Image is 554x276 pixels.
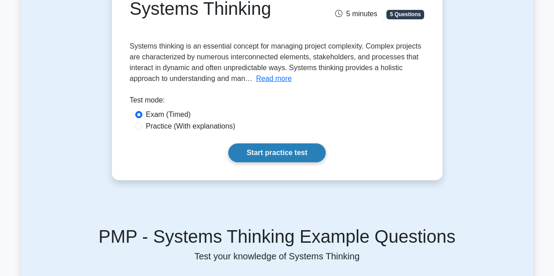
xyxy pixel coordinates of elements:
button: Read more [256,73,292,84]
span: 5 Questions [386,10,424,19]
h5: PMP - Systems Thinking Example Questions [32,226,523,247]
div: Test mode: [130,95,425,109]
p: Test your knowledge of Systems Thinking [32,251,523,262]
label: Exam (Timed) [146,109,191,120]
label: Practice (With explanations) [146,121,235,132]
a: Start practice test [228,143,326,162]
span: 5 minutes [335,10,377,18]
span: Systems thinking is an essential concept for managing project complexity. Complex projects are ch... [130,42,421,82]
